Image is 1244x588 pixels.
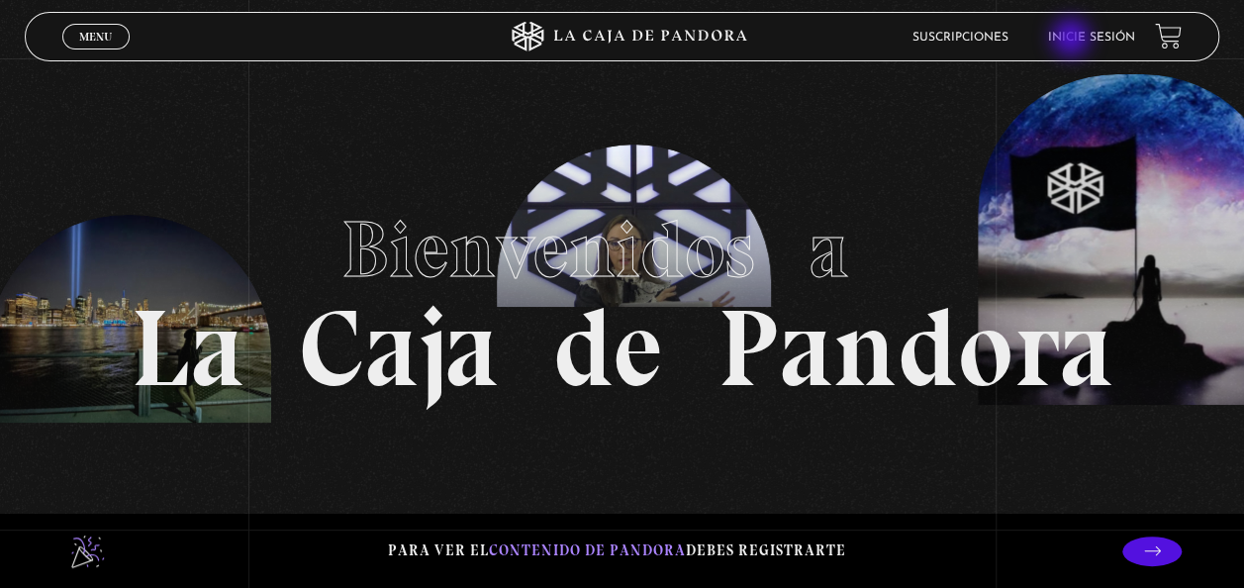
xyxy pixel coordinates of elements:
span: contenido de Pandora [489,541,686,559]
span: Cerrar [73,48,120,61]
span: Bienvenidos a [341,202,904,297]
a: Suscripciones [912,32,1008,44]
p: Para ver el debes registrarte [388,538,846,564]
a: Inicie sesión [1048,32,1135,44]
h1: La Caja de Pandora [131,185,1113,403]
a: View your shopping cart [1155,23,1182,49]
span: Menu [79,31,112,43]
